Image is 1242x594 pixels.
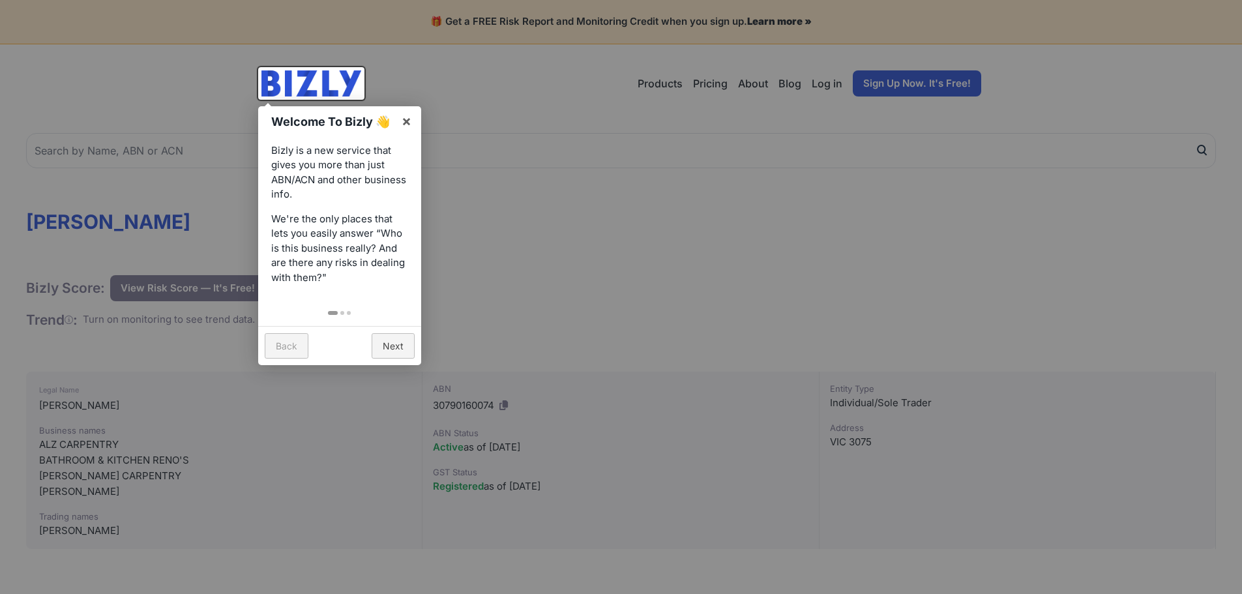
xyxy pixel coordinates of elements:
a: Back [265,333,308,359]
p: We're the only places that lets you easily answer “Who is this business really? And are there any... [271,212,408,286]
a: × [392,106,421,136]
a: Next [372,333,415,359]
h1: Welcome To Bizly 👋 [271,113,394,130]
p: Bizly is a new service that gives you more than just ABN/ACN and other business info. [271,143,408,202]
